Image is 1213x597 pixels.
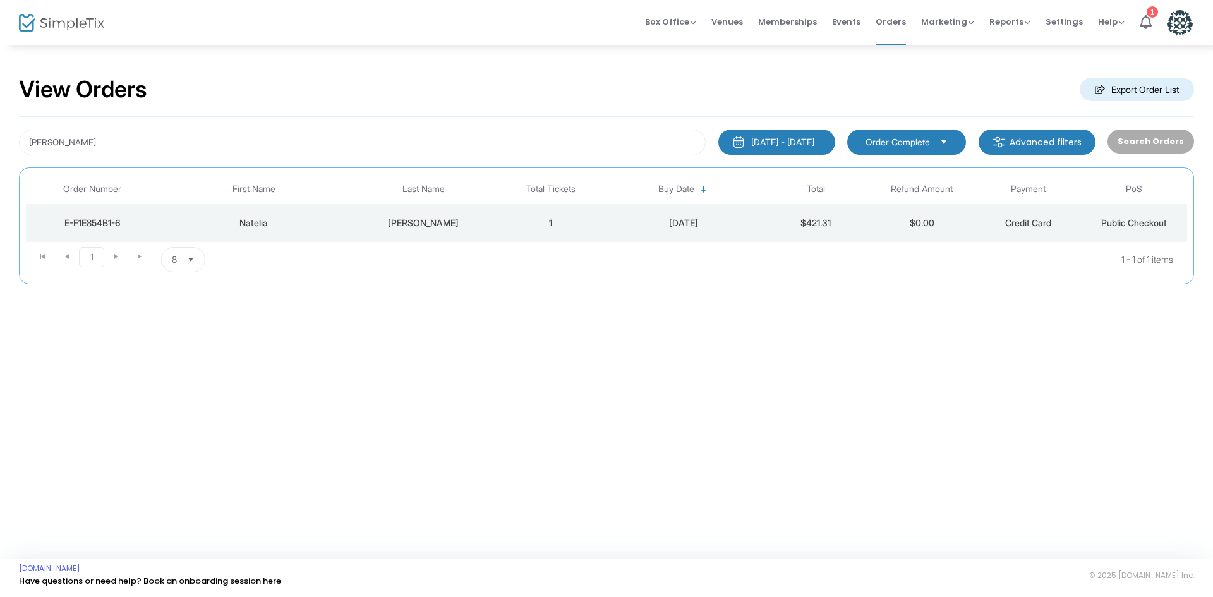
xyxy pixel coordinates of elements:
[1005,217,1051,228] span: Credit Card
[935,135,953,149] button: Select
[232,184,275,195] span: First Name
[1098,16,1125,28] span: Help
[1046,6,1083,38] span: Settings
[989,16,1030,28] span: Reports
[763,174,869,204] th: Total
[1126,184,1142,195] span: PoS
[979,130,1095,155] m-button: Advanced filters
[718,130,835,155] button: [DATE] - [DATE]
[832,6,860,38] span: Events
[869,204,975,242] td: $0.00
[711,6,743,38] span: Venues
[658,184,694,195] span: Buy Date
[699,184,709,195] span: Sortable
[993,136,1005,148] img: filter
[353,217,495,229] div: Emard
[172,253,177,266] span: 8
[162,217,346,229] div: Natelia
[1080,78,1194,101] m-button: Export Order List
[19,130,706,155] input: Search by name, email, phone, order number, ip address, or last 4 digits of card
[498,174,604,204] th: Total Tickets
[26,174,1187,242] div: Data table
[402,184,445,195] span: Last Name
[182,248,200,272] button: Select
[758,6,817,38] span: Memberships
[645,16,696,28] span: Box Office
[498,204,604,242] td: 1
[751,136,814,148] div: [DATE] - [DATE]
[19,564,80,574] a: [DOMAIN_NAME]
[607,217,760,229] div: 9/10/2025
[63,184,121,195] span: Order Number
[1101,217,1167,228] span: Public Checkout
[732,136,745,148] img: monthly
[1011,184,1046,195] span: Payment
[331,247,1173,272] kendo-pager-info: 1 - 1 of 1 items
[869,174,975,204] th: Refund Amount
[19,76,147,104] h2: View Orders
[79,247,104,267] span: Page 1
[876,6,906,38] span: Orders
[921,16,974,28] span: Marketing
[1147,6,1158,18] div: 1
[866,136,930,148] span: Order Complete
[1089,570,1194,581] span: © 2025 [DOMAIN_NAME] Inc.
[763,204,869,242] td: $421.31
[19,575,281,587] a: Have questions or need help? Book an onboarding session here
[29,217,155,229] div: E-F1E854B1-6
